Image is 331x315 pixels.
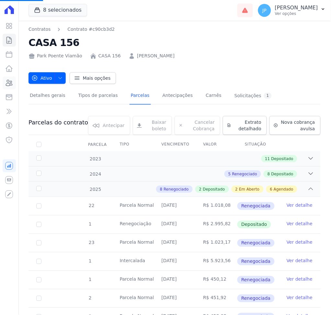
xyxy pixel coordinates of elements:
[36,222,41,227] input: Só é possível selecionar pagamentos em aberto
[29,26,115,33] nav: Breadcrumb
[287,276,313,283] a: Ver detalhe
[237,258,274,265] span: Renegociada
[232,171,257,177] span: Renegociado
[199,186,202,192] span: 2
[36,240,41,246] input: Só é possível selecionar pagamentos em aberto
[164,186,188,192] span: Renegociado
[237,276,274,284] span: Renegociada
[195,138,237,151] th: Valor
[235,186,238,192] span: 2
[29,52,82,59] div: Park Poente Viamão
[263,8,267,13] span: JP
[161,87,194,105] a: Antecipações
[154,234,196,252] td: [DATE]
[154,289,196,308] td: [DATE]
[237,138,279,151] th: Situação
[287,221,313,227] a: Ver detalhe
[264,93,272,99] div: 1
[287,202,313,209] a: Ver detalhe
[112,252,154,271] td: Intercalada
[268,171,270,177] span: 8
[269,116,321,135] a: Nova cobrança avulsa
[88,277,92,282] span: 1
[239,186,259,192] span: Em Aberto
[275,11,318,16] p: Ver opções
[287,295,313,301] a: Ver detalhe
[29,4,87,16] button: 8 selecionados
[112,234,154,252] td: Parcela Normal
[228,171,231,177] span: 5
[234,93,272,99] div: Solicitações
[233,87,273,105] a: Solicitações1
[36,259,41,264] input: Só é possível selecionar pagamentos em aberto
[83,75,111,81] span: Mais opções
[154,252,196,271] td: [DATE]
[160,186,163,192] span: 8
[234,119,261,132] span: Extrato detalhado
[237,239,274,247] span: Renegociada
[237,295,274,302] span: Renegociada
[80,138,115,151] div: Parcela
[274,186,293,192] span: Agendado
[195,197,237,215] td: R$ 1.018,08
[203,186,225,192] span: Depositado
[130,87,151,105] a: Parcelas
[281,119,315,132] span: Nova cobrança avulsa
[31,72,52,84] span: Ativo
[237,202,274,210] span: Renegociada
[270,186,273,192] span: 6
[237,221,271,228] span: Depositado
[195,252,237,271] td: R$ 5.923,56
[154,216,196,234] td: [DATE]
[154,138,196,151] th: Vencimento
[112,216,154,234] td: Renegociação
[112,138,154,151] th: Tipo
[36,204,41,209] input: Só é possível selecionar pagamentos em aberto
[204,87,223,105] a: Carnês
[29,26,51,33] a: Contratos
[88,259,92,264] span: 1
[29,87,67,105] a: Detalhes gerais
[275,5,318,11] p: [PERSON_NAME]
[29,26,321,33] nav: Breadcrumb
[29,72,66,84] button: Ativo
[70,72,116,84] a: Mais opções
[88,203,95,208] span: 22
[29,35,321,50] h2: CASA 156
[287,239,313,246] a: Ver detalhe
[271,171,293,177] span: Depositado
[36,277,41,283] input: Só é possível selecionar pagamentos em aberto
[223,116,267,135] a: Extrato detalhado
[88,240,95,245] span: 23
[112,289,154,308] td: Parcela Normal
[154,271,196,289] td: [DATE]
[253,1,331,19] button: JP [PERSON_NAME] Ver opções
[88,296,92,301] span: 2
[67,26,115,33] a: Contrato #c90cb3d2
[271,156,293,162] span: Depositado
[112,197,154,215] td: Parcela Normal
[137,52,175,59] a: [PERSON_NAME]
[195,216,237,234] td: R$ 2.995,82
[287,258,313,264] a: Ver detalhe
[112,271,154,289] td: Parcela Normal
[154,197,196,215] td: [DATE]
[36,296,41,301] input: Só é possível selecionar pagamentos em aberto
[265,156,270,162] span: 11
[77,87,119,105] a: Tipos de parcelas
[88,222,92,227] span: 1
[98,52,121,59] a: CASA 156
[195,271,237,289] td: R$ 450,12
[29,119,88,126] h3: Parcelas do contrato
[195,234,237,252] td: R$ 1.023,17
[195,289,237,308] td: R$ 451,92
